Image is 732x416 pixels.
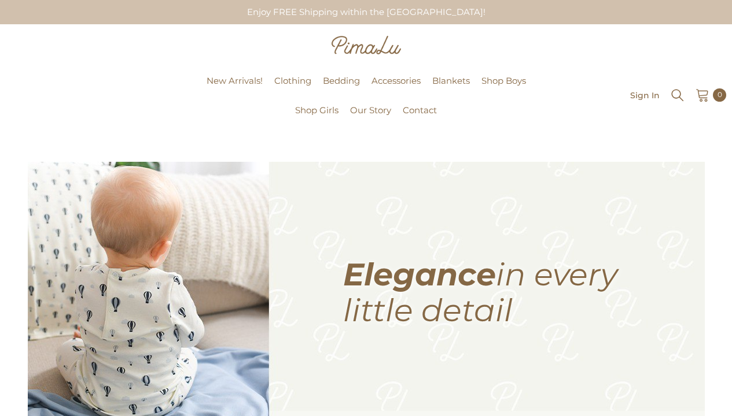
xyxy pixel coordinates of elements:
[332,36,401,54] img: Pimalu
[397,103,443,133] a: Contact
[274,75,311,86] span: Clothing
[317,74,366,103] a: Bedding
[366,74,426,103] a: Accessories
[344,103,397,133] a: Our Story
[295,105,339,116] span: Shop Girls
[371,75,421,86] span: Accessories
[432,75,470,86] span: Blankets
[207,75,263,86] span: New Arrivals!
[343,257,690,328] h3: Elegance
[481,75,526,86] span: Shop Boys
[268,74,317,103] a: Clothing
[350,105,391,116] span: Our Story
[343,255,617,329] span: in every little detail
[201,74,268,103] a: New Arrivals!
[670,87,685,103] summary: Search
[197,1,535,23] div: Enjoy FREE Shipping within the [GEOGRAPHIC_DATA]!
[476,74,532,103] a: Shop Boys
[718,88,722,101] span: 0
[403,105,437,116] span: Contact
[323,75,360,86] span: Bedding
[289,103,344,133] a: Shop Girls
[426,74,476,103] a: Blankets
[6,91,42,100] a: Pimalu
[630,91,660,99] a: Sign In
